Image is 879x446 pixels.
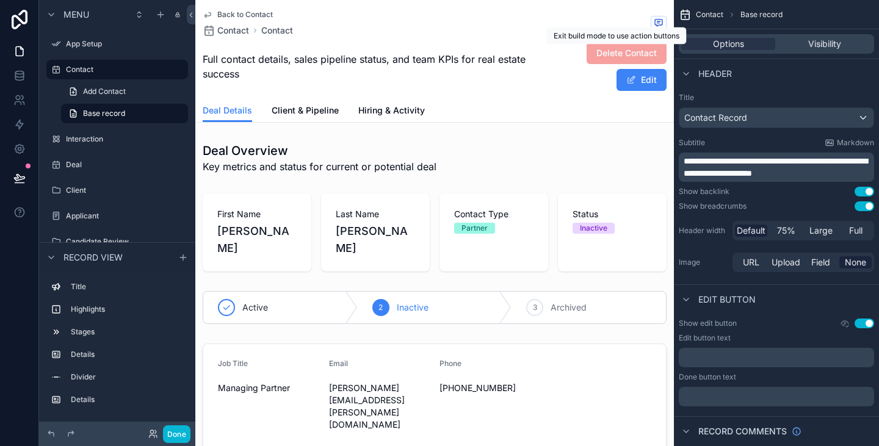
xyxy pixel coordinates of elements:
a: Client [46,181,188,200]
label: Done button text [679,372,736,382]
span: Record comments [698,425,787,437]
a: Interaction [46,129,188,149]
label: Highlights [71,304,183,314]
label: Subtitle [679,138,705,148]
span: Visibility [808,38,841,50]
span: Deal Details [203,104,252,117]
a: Applicant [46,206,188,226]
span: Menu [63,9,89,21]
span: Base record [83,109,125,118]
span: Header [698,68,732,80]
a: Base record [61,104,188,123]
span: Contact Record [684,112,747,124]
label: Image [679,257,728,267]
span: Contact [217,24,249,37]
span: Large [809,225,833,237]
label: Header width [679,226,728,236]
button: Contact Record [679,107,874,128]
a: Markdown [825,138,874,148]
span: Record view [63,251,123,264]
a: Client & Pipeline [272,99,339,124]
span: Full contact details, sales pipeline status, and team KPIs for real estate success [203,52,534,81]
div: scrollable content [679,153,874,182]
span: Add Contact [83,87,126,96]
a: Contact [46,60,188,79]
label: Show edit button [679,318,737,328]
label: Divider [71,372,183,382]
span: Contact [696,10,723,20]
label: App Setup [66,39,186,49]
a: Contact [203,24,249,37]
label: Interaction [66,134,186,144]
button: Edit [617,69,667,91]
label: Title [71,282,183,292]
span: Field [811,256,830,268]
span: Exit build mode to use action buttons [554,31,679,40]
span: 75% [777,225,795,237]
div: Show backlink [679,187,729,196]
span: Full [849,225,863,237]
a: Contact [261,24,293,37]
span: URL [743,256,759,268]
a: Back to Contact [203,10,273,20]
label: Title [679,93,874,103]
a: Deal [46,155,188,174]
span: Back to Contact [217,10,273,20]
a: Add Contact [61,82,188,101]
label: Details [71,350,183,359]
a: Deal Details [203,99,252,123]
label: Edit button text [679,333,731,343]
label: Stages [71,327,183,337]
div: scrollable content [39,272,195,422]
span: Markdown [837,138,874,148]
label: Deal [66,160,186,170]
a: Candidate Review [46,232,188,251]
button: Done [163,425,190,443]
a: App Setup [46,34,188,54]
div: Show breadcrumbs [679,201,747,211]
a: Hiring & Activity [358,99,425,124]
label: Applicant [66,211,186,221]
label: Contact [66,65,181,74]
span: Hiring & Activity [358,104,425,117]
label: Details [71,395,183,405]
span: Default [737,225,765,237]
label: Candidate Review [66,237,186,246]
span: Options [713,38,744,50]
span: Edit button [698,293,756,306]
label: Client [66,185,186,195]
div: scrollable content [679,348,874,367]
span: Upload [772,256,800,268]
div: scrollable content [679,387,874,406]
span: Base record [740,10,783,20]
span: None [845,256,866,268]
span: Client & Pipeline [272,104,339,117]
